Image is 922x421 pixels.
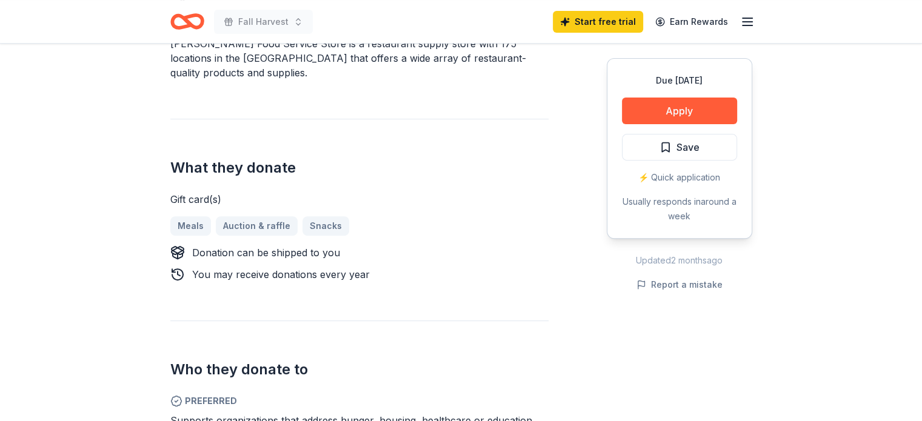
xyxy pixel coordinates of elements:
div: Due [DATE] [622,73,737,88]
a: Home [170,7,204,36]
a: Meals [170,216,211,236]
a: Auction & raffle [216,216,298,236]
div: Donation can be shipped to you [192,245,340,260]
a: Earn Rewards [648,11,735,33]
div: ⚡️ Quick application [622,170,737,185]
h2: Who they donate to [170,360,549,379]
button: Report a mistake [636,277,723,292]
a: Start free trial [553,11,643,33]
button: Fall Harvest [214,10,313,34]
div: Usually responds in around a week [622,194,737,224]
a: Snacks [302,216,349,236]
span: Preferred [170,394,549,408]
div: You may receive donations every year [192,267,370,282]
div: [PERSON_NAME] Food Service Store is a restaurant supply store with 175 locations in the [GEOGRAPH... [170,36,549,80]
h2: What they donate [170,158,549,177]
span: Fall Harvest [238,15,289,29]
div: Updated 2 months ago [607,253,752,268]
button: Apply [622,98,737,124]
div: Gift card(s) [170,192,549,207]
span: Save [676,139,700,155]
button: Save [622,134,737,161]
